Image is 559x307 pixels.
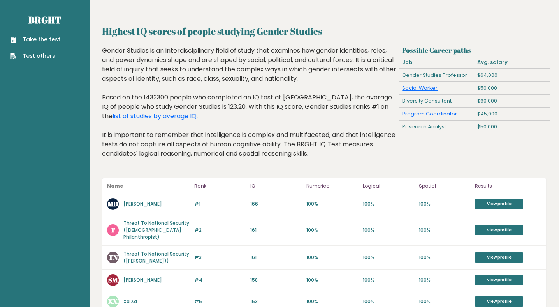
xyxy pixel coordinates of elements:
[399,56,475,69] div: Job
[102,46,396,170] div: Gender Studies is an interdisciplinary field of study that examines how gender identities, roles,...
[419,277,470,284] p: 100%
[419,298,470,305] p: 100%
[419,227,470,234] p: 100%
[475,95,550,107] div: $60,000
[250,181,302,191] p: IQ
[111,225,115,234] text: T
[109,253,118,262] text: TN
[194,201,246,208] p: #1
[475,252,523,263] a: View profile
[419,254,470,261] p: 100%
[399,121,475,133] div: Research Analyst
[10,52,60,60] a: Test others
[102,24,547,38] h2: Highest IQ scores of people studying Gender Studies
[194,181,246,191] p: Rank
[363,254,414,261] p: 100%
[475,82,550,94] div: $50,000
[194,254,246,261] p: #3
[475,296,523,307] a: View profile
[363,181,414,191] p: Logical
[28,14,61,26] a: Brght
[108,275,118,284] text: SM
[250,254,302,261] p: 161
[402,110,457,117] a: Program Coordinator
[475,225,523,235] a: View profile
[399,95,475,107] div: Diversity Consultant
[399,69,475,82] div: Gender Studies Professor
[402,46,547,54] h3: Possible Career paths
[475,121,550,133] div: $50,000
[402,84,438,92] a: Social Worker
[123,220,189,240] a: Threat To National Security ([DEMOGRAPHIC_DATA] Philanthropist)
[123,250,189,264] a: Threat To National Security ([PERSON_NAME]))
[363,227,414,234] p: 100%
[419,201,470,208] p: 100%
[475,56,550,69] div: Avg. salary
[363,277,414,284] p: 100%
[250,227,302,234] p: 161
[363,201,414,208] p: 100%
[250,201,302,208] p: 166
[123,298,137,305] a: Xd Xd
[306,298,358,305] p: 100%
[475,199,523,209] a: View profile
[306,227,358,234] p: 100%
[107,183,123,189] b: Name
[363,298,414,305] p: 100%
[306,277,358,284] p: 100%
[123,201,162,207] a: [PERSON_NAME]
[108,199,118,208] text: MD
[475,275,523,285] a: View profile
[194,227,246,234] p: #2
[108,297,118,306] text: XX
[475,181,541,191] p: Results
[250,298,302,305] p: 153
[475,69,550,82] div: $64,000
[194,277,246,284] p: #4
[194,298,246,305] p: #5
[306,201,358,208] p: 100%
[419,181,470,191] p: Spatial
[306,181,358,191] p: Numerical
[306,254,358,261] p: 100%
[10,35,60,44] a: Take the test
[113,112,197,121] a: list of studies by average IQ
[250,277,302,284] p: 158
[475,108,550,120] div: $45,000
[123,277,162,283] a: [PERSON_NAME]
